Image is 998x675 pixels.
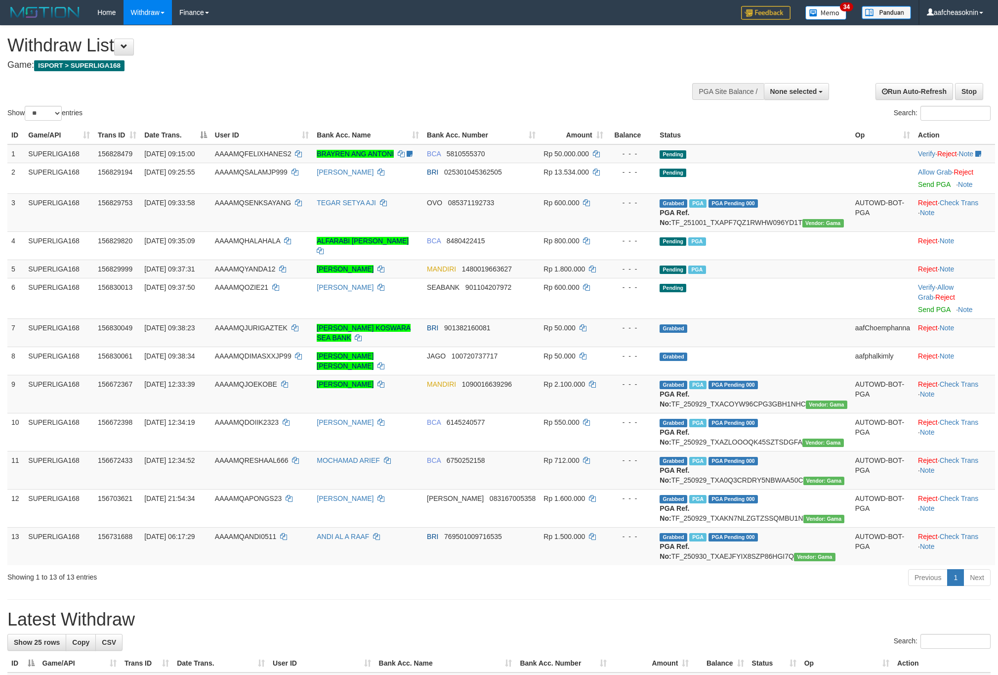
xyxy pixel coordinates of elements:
div: - - - [611,351,652,361]
td: · · [914,413,995,451]
b: PGA Ref. No: [660,504,689,522]
td: TF_250929_TXAKN7NLZGTZSSQMBU1N [656,489,851,527]
a: Check Trans [940,418,979,426]
th: Amount: activate to sort column ascending [540,126,607,144]
h1: Latest Withdraw [7,610,991,630]
th: Op: activate to sort column ascending [800,654,893,673]
div: - - - [611,494,652,503]
span: CSV [102,638,116,646]
a: Next [963,569,991,586]
span: AAAAMQAPONGS23 [215,495,282,502]
th: Action [914,126,995,144]
a: Reject [935,293,955,301]
span: Vendor URL: https://trx31.1velocity.biz [794,553,835,561]
span: Vendor URL: https://trx31.1velocity.biz [802,439,844,447]
a: [PERSON_NAME] [317,380,374,388]
span: OVO [427,199,442,207]
span: Marked by aafchhiseyha [689,199,707,208]
th: Action [893,654,991,673]
a: Send PGA [918,180,950,188]
td: · · [914,527,995,565]
span: BCA [427,237,441,245]
div: - - - [611,264,652,274]
th: Game/API: activate to sort column ascending [39,654,121,673]
input: Search: [920,106,991,121]
a: Note [940,237,955,245]
span: BRI [427,324,438,332]
div: - - - [611,282,652,292]
td: · · [914,451,995,489]
a: Note [920,504,935,512]
td: · [914,231,995,260]
span: Rp 1.600.000 [543,495,585,502]
td: SUPERLIGA168 [24,451,94,489]
span: 156829194 [98,168,132,176]
a: Previous [908,569,948,586]
span: Rp 712.000 [543,456,579,464]
span: AAAAMQRESHAAL666 [215,456,289,464]
a: Show 25 rows [7,634,66,651]
span: Vendor URL: https://trx31.1velocity.biz [802,219,844,227]
th: Bank Acc. Name: activate to sort column ascending [313,126,423,144]
img: Button%20Memo.svg [805,6,847,20]
span: Copy 1090016639296 to clipboard [462,380,512,388]
th: ID [7,126,24,144]
a: [PERSON_NAME] [317,168,374,176]
span: AAAAMQDOIIK2323 [215,418,279,426]
td: 1 [7,144,24,163]
a: Reject [918,456,938,464]
span: Rp 1.500.000 [543,533,585,540]
span: PGA Pending [708,495,758,503]
span: JAGO [427,352,446,360]
span: Marked by aafsoycanthlai [689,419,707,427]
span: [PERSON_NAME] [427,495,484,502]
span: AAAAMQSALAMJP999 [215,168,288,176]
span: Rp 2.100.000 [543,380,585,388]
h1: Withdraw List [7,36,656,55]
a: Note [940,324,955,332]
td: · [914,347,995,375]
span: 156672398 [98,418,132,426]
a: Verify [918,150,935,158]
td: aafChoemphanna [851,318,914,347]
span: [DATE] 09:15:00 [144,150,195,158]
td: 2 [7,163,24,193]
th: Op: activate to sort column ascending [851,126,914,144]
div: - - - [611,455,652,465]
span: Copy 1480019663627 to clipboard [462,265,512,273]
span: MANDIRI [427,265,456,273]
span: Copy 100720737717 to clipboard [452,352,498,360]
div: - - - [611,198,652,208]
a: Reject [918,324,938,332]
a: Note [920,542,935,550]
a: Note [958,180,973,188]
div: Showing 1 to 13 of 13 entries [7,568,409,582]
td: SUPERLIGA168 [24,527,94,565]
td: TF_251001_TXAPF7QZ1RWHW096YD1T [656,193,851,231]
span: Rp 1.800.000 [543,265,585,273]
a: ALFARABI [PERSON_NAME] [317,237,409,245]
th: User ID: activate to sort column ascending [269,654,375,673]
span: BCA [427,456,441,464]
b: PGA Ref. No: [660,542,689,560]
span: Marked by aafsoycanthlai [688,237,706,246]
td: TF_250930_TXAEJFYIX8SZP86HGI7Q [656,527,851,565]
span: AAAAMQANDI0511 [215,533,277,540]
td: AUTOWD-BOT-PGA [851,527,914,565]
span: 156830061 [98,352,132,360]
td: SUPERLIGA168 [24,231,94,260]
span: 156829999 [98,265,132,273]
span: AAAAMQYANDA12 [215,265,276,273]
td: 12 [7,489,24,527]
span: Pending [660,169,686,177]
th: Bank Acc. Name: activate to sort column ascending [375,654,516,673]
span: AAAAMQOZIE21 [215,283,268,291]
span: Copy 6145240577 to clipboard [447,418,485,426]
td: 9 [7,375,24,413]
span: [DATE] 12:34:52 [144,456,195,464]
a: Check Trans [940,199,979,207]
th: Bank Acc. Number: activate to sort column ascending [516,654,611,673]
span: [DATE] 09:37:31 [144,265,195,273]
span: Grabbed [660,199,687,208]
th: Bank Acc. Number: activate to sort column ascending [423,126,540,144]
